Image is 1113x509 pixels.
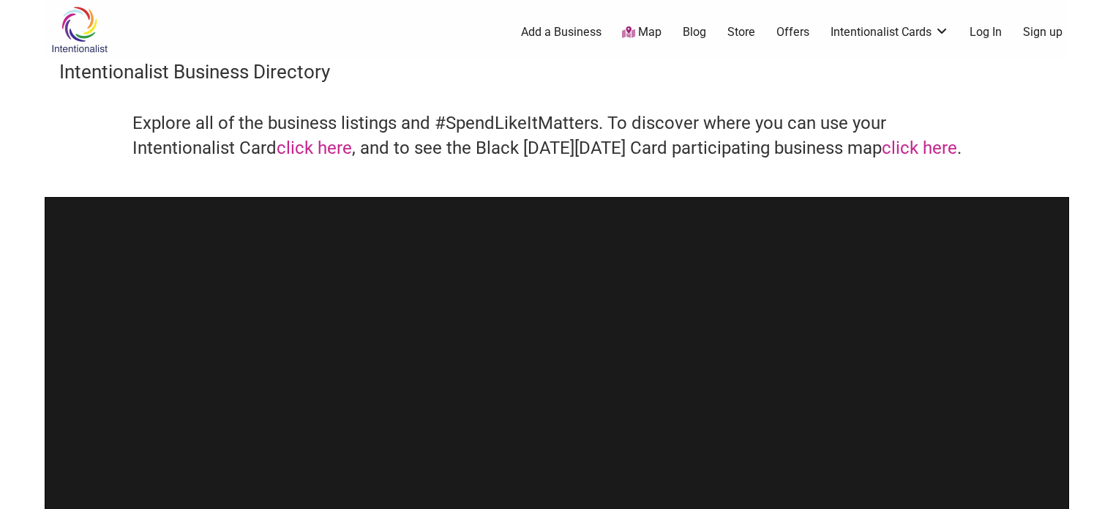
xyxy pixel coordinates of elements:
a: Blog [683,24,706,40]
a: click here [277,138,352,158]
a: Add a Business [521,24,602,40]
h3: Intentionalist Business Directory [59,59,1054,85]
a: Log In [970,24,1002,40]
img: Intentionalist [45,6,114,53]
a: Sign up [1023,24,1063,40]
h4: Explore all of the business listings and #SpendLikeItMatters. To discover where you can use your ... [132,111,981,160]
a: click here [882,138,957,158]
a: Intentionalist Cards [831,24,949,40]
a: Map [622,24,662,41]
a: Offers [776,24,809,40]
a: Store [727,24,755,40]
